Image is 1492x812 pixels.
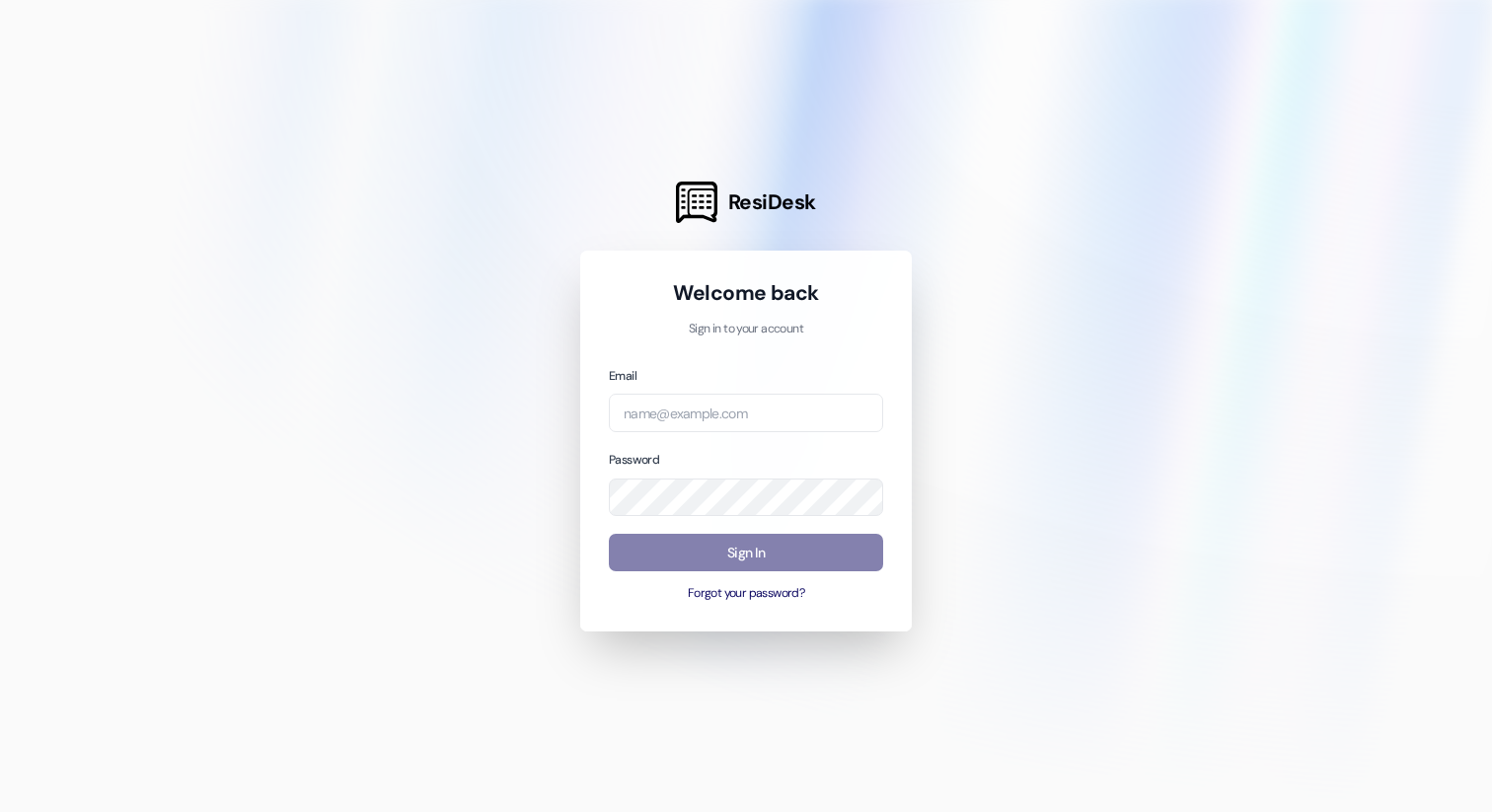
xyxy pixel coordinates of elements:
button: Sign In [609,534,883,572]
label: Password [609,452,659,468]
span: ResiDesk [728,188,816,216]
button: Forgot your password? [609,585,883,603]
img: ResiDesk Logo [676,182,717,223]
label: Email [609,368,636,384]
p: Sign in to your account [609,321,883,338]
input: name@example.com [609,394,883,432]
h1: Welcome back [609,279,883,307]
